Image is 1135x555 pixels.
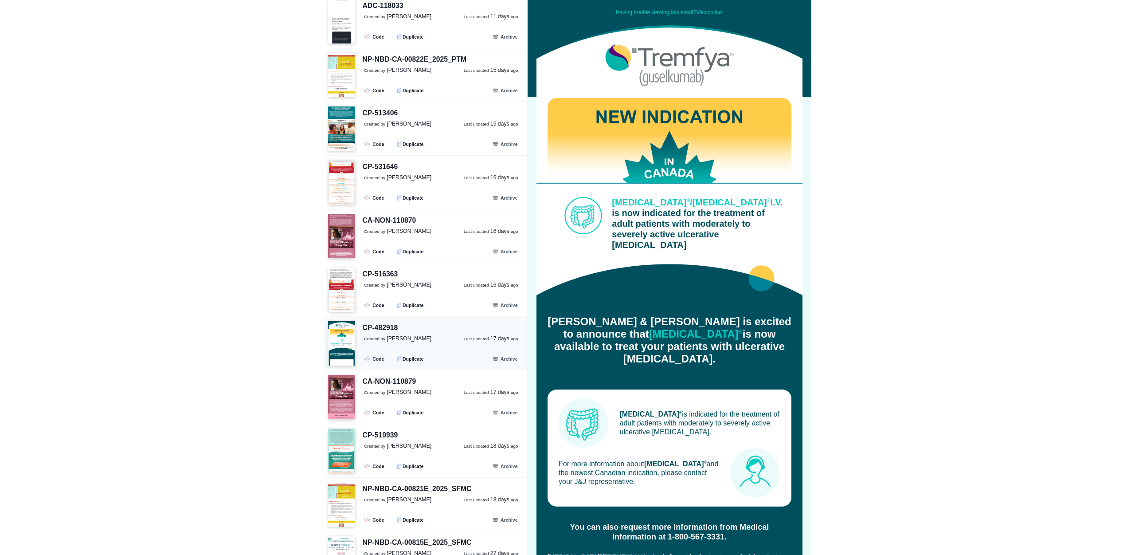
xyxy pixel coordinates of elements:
span: [PERSON_NAME] [387,174,431,181]
div: CA-NON-110879 [363,376,416,387]
a: Code [361,139,389,149]
span: [MEDICAL_DATA] [121,328,215,340]
a: online [180,9,194,16]
small: ago [511,175,518,180]
div: CP-516363 [363,269,398,280]
small: ago [511,122,518,126]
div: You can also request more information from Medical Information at 1‑800‑567‑3331. [20,522,264,542]
button: Duplicate [392,354,428,364]
button: Duplicate [392,407,428,417]
a: Code [361,354,389,364]
div: NP-NBD-CA-00822E_2025_PTM [363,54,467,65]
span: [PERSON_NAME] [387,121,431,127]
button: Duplicate [392,85,428,95]
small: Created by [364,497,385,502]
button: Duplicate [392,515,428,525]
span: [PERSON_NAME] [387,496,431,503]
small: ago [511,283,518,287]
small: Created by [364,444,385,449]
a: Last updated 17 days ago [464,335,518,343]
sup: ® [152,410,154,415]
small: ago [511,336,518,341]
div: CP-531646 [363,161,398,173]
a: Last updated 11 days ago [464,13,518,21]
small: Last updated [464,336,489,341]
small: ago [511,229,518,234]
small: Created by [364,229,385,234]
a: Code [361,300,389,310]
img: PrTremfya® (guselkumab) [9,25,275,97]
a: Last updated 17 days ago [464,389,518,397]
button: Archive [488,85,523,95]
div: NP-NBD-CA-00821E_2025_SFMC [363,484,472,495]
span: [MEDICAL_DATA] [84,197,162,207]
span: [PERSON_NAME] [387,282,431,288]
small: Last updated [464,444,489,449]
a: Last updated 16 days ago [464,174,518,182]
div: CP-482918 [363,323,398,334]
span: / I.V. [84,197,255,207]
span: [PERSON_NAME] [387,67,431,73]
strong: [MEDICAL_DATA] [92,410,152,418]
div: is now indicated for the treatment of adult patients with moderately to severely active ulcerativ... [84,197,257,250]
small: Created by [364,122,385,126]
sup: ® [211,329,215,335]
small: Created by [364,14,385,19]
button: Archive [488,461,523,471]
small: ago [511,68,518,73]
button: Archive [488,246,523,256]
small: ago [511,497,518,502]
div: For more information about and the newest Canadian indication, please contact your J&J representa... [31,460,192,486]
small: Last updated [464,229,489,234]
button: Archive [488,515,523,525]
div: NP-NBD-CA-00815E_2025_SFMC [363,537,472,548]
small: Last updated [464,68,489,73]
small: ago [511,444,518,449]
button: Duplicate [392,246,428,256]
div: Having trouble viewing this email? View . [18,9,266,16]
a: Code [361,461,389,471]
span: [PERSON_NAME] [387,335,431,342]
small: Last updated [464,14,489,19]
small: Last updated [464,122,489,126]
small: Last updated [464,283,489,287]
a: Code [361,85,389,95]
span: [MEDICAL_DATA] [165,197,243,207]
img: NEW INDICATION IN CANADA [9,97,275,184]
small: ago [511,390,518,395]
button: Duplicate [392,461,428,471]
span: [PERSON_NAME] [387,443,431,449]
sup: ® [176,460,179,464]
button: Duplicate [392,193,428,203]
small: Created by [364,336,385,341]
div: CP-519939 [363,430,398,441]
small: Last updated [464,390,489,395]
a: Code [361,246,389,256]
small: Last updated [464,175,489,180]
div: CP-513406 [363,108,398,119]
button: Duplicate [392,139,428,149]
button: Duplicate [392,300,428,310]
div: is indicated for the treatment of adult patients with moderately to severely active ulcerative [M... [92,410,253,437]
small: Last updated [464,497,489,502]
a: Last updated 16 days ago [464,228,518,236]
button: Archive [488,139,523,149]
a: Last updated 18 days ago [464,496,518,504]
button: Duplicate [392,31,428,42]
button: Archive [488,31,523,42]
a: Code [361,407,389,417]
span: [PERSON_NAME] [387,389,431,395]
div: ADC-118033 [363,0,403,12]
small: Created by [364,390,385,395]
span: [PERSON_NAME] [387,228,431,234]
a: Code [361,515,389,525]
a: Code [361,193,389,203]
small: Created by [364,68,385,73]
button: Archive [488,354,523,364]
a: Last updated 15 days ago [464,120,518,128]
sup: ® [239,198,243,203]
button: Archive [488,300,523,310]
a: Last updated 18 days ago [464,442,518,450]
small: Created by [364,175,385,180]
strong: [MEDICAL_DATA] [117,460,176,468]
